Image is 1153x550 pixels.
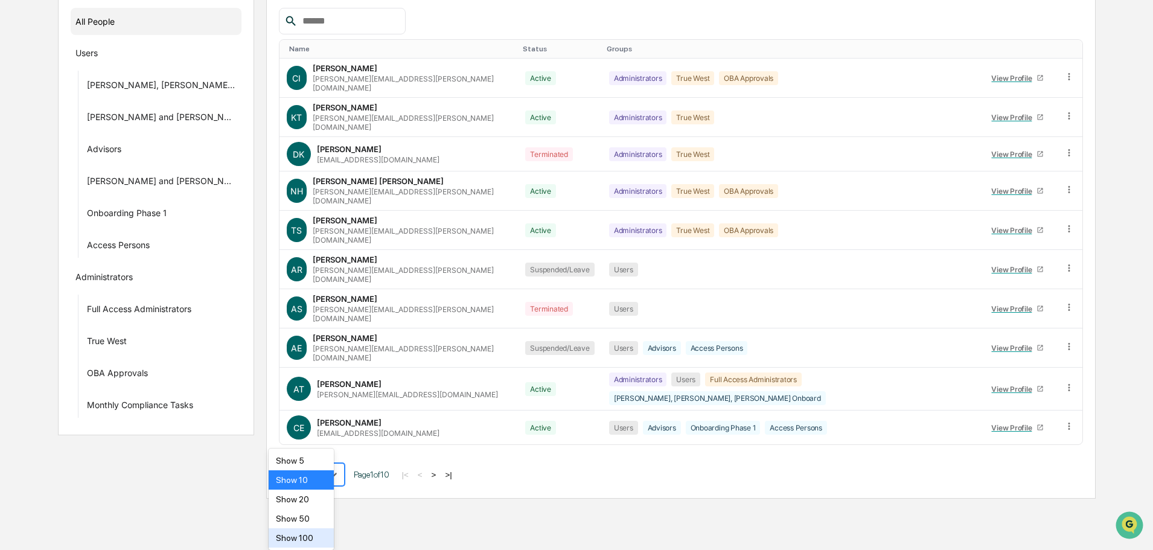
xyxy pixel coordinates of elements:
[313,114,511,132] div: [PERSON_NAME][EMAIL_ADDRESS][PERSON_NAME][DOMAIN_NAME]
[291,264,302,275] span: AR
[986,418,1049,437] a: View Profile
[991,344,1036,353] div: View Profile
[525,382,556,396] div: Active
[54,104,166,114] div: We're available if you need us!
[120,299,146,309] span: Pylon
[671,184,714,198] div: True West
[313,344,511,362] div: [PERSON_NAME][EMAIL_ADDRESS][PERSON_NAME][DOMAIN_NAME]
[313,226,511,245] div: [PERSON_NAME][EMAIL_ADDRESS][PERSON_NAME][DOMAIN_NAME]
[671,71,714,85] div: True West
[991,150,1036,159] div: View Profile
[609,223,667,237] div: Administrators
[313,63,377,73] div: [PERSON_NAME]
[991,385,1036,394] div: View Profile
[671,223,714,237] div: True West
[292,73,301,83] span: CI
[986,108,1049,127] a: View Profile
[525,147,573,161] div: Terminated
[87,240,150,254] div: Access Persons
[291,112,302,123] span: KT
[269,451,334,470] div: Show 5
[87,112,237,126] div: [PERSON_NAME] and [PERSON_NAME] Onboarding
[441,470,455,480] button: >|
[12,25,220,45] p: How can we help?
[313,74,511,92] div: [PERSON_NAME][EMAIL_ADDRESS][PERSON_NAME][DOMAIN_NAME]
[525,110,556,124] div: Active
[317,390,498,399] div: [PERSON_NAME][EMAIL_ADDRESS][DOMAIN_NAME]
[87,208,167,222] div: Onboarding Phase 1
[24,270,76,282] span: Data Lookup
[991,423,1036,432] div: View Profile
[87,368,148,382] div: OBA Approvals
[609,373,667,386] div: Administrators
[317,155,439,164] div: [EMAIL_ADDRESS][DOMAIN_NAME]
[525,223,556,237] div: Active
[100,247,150,259] span: Attestations
[12,248,22,258] div: 🖐️
[986,69,1049,88] a: View Profile
[986,221,1049,240] a: View Profile
[293,423,304,433] span: CE
[1114,510,1147,543] iframe: Open customer support
[414,470,426,480] button: <
[523,45,596,53] div: Toggle SortBy
[289,45,514,53] div: Toggle SortBy
[83,242,155,264] a: 🗄️Attestations
[313,305,511,323] div: [PERSON_NAME][EMAIL_ADDRESS][PERSON_NAME][DOMAIN_NAME]
[12,134,81,144] div: Past conversations
[291,343,302,353] span: AE
[986,182,1049,200] a: View Profile
[24,247,78,259] span: Preclearance
[671,147,714,161] div: True West
[269,470,334,490] div: Show 10
[7,242,83,264] a: 🖐️Preclearance
[671,110,714,124] div: True West
[986,339,1049,357] a: View Profile
[991,265,1036,274] div: View Profile
[317,418,382,427] div: [PERSON_NAME]
[107,164,132,174] span: [DATE]
[87,400,193,414] div: Monthly Compliance Tasks
[291,304,302,314] span: AS
[671,373,700,386] div: Users
[87,336,127,350] div: True West
[643,421,681,435] div: Advisors
[269,509,334,528] div: Show 50
[107,197,132,206] span: [DATE]
[12,92,34,114] img: 1746055101610-c473b297-6a78-478c-a979-82029cc54cd1
[609,391,826,405] div: [PERSON_NAME], [PERSON_NAME], [PERSON_NAME] Onboard
[986,299,1049,318] a: View Profile
[986,145,1049,164] a: View Profile
[291,225,302,235] span: TS
[317,429,439,438] div: [EMAIL_ADDRESS][DOMAIN_NAME]
[313,266,511,284] div: [PERSON_NAME][EMAIL_ADDRESS][PERSON_NAME][DOMAIN_NAME]
[398,470,412,480] button: |<
[719,71,778,85] div: OBA Approvals
[293,149,304,159] span: DK
[525,302,573,316] div: Terminated
[991,113,1036,122] div: View Profile
[12,185,31,205] img: Tammy Steffen
[290,186,303,196] span: NH
[313,294,377,304] div: [PERSON_NAME]
[719,184,778,198] div: OBA Approvals
[984,45,1052,53] div: Toggle SortBy
[75,272,133,286] div: Administrators
[88,248,97,258] div: 🗄️
[765,421,827,435] div: Access Persons
[1066,45,1078,53] div: Toggle SortBy
[37,164,98,174] span: [PERSON_NAME]
[686,341,748,355] div: Access Persons
[87,176,237,190] div: [PERSON_NAME] and [PERSON_NAME] Onboarding
[991,226,1036,235] div: View Profile
[313,176,444,186] div: [PERSON_NAME] [PERSON_NAME]
[313,103,377,112] div: [PERSON_NAME]
[37,197,98,206] span: [PERSON_NAME]
[25,92,47,114] img: 8933085812038_c878075ebb4cc5468115_72.jpg
[525,263,594,277] div: Suspended/Leave
[75,11,237,31] div: All People
[7,265,81,287] a: 🔎Data Lookup
[686,421,761,435] div: Onboarding Phase 1
[54,92,198,104] div: Start new chat
[12,271,22,281] div: 🔎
